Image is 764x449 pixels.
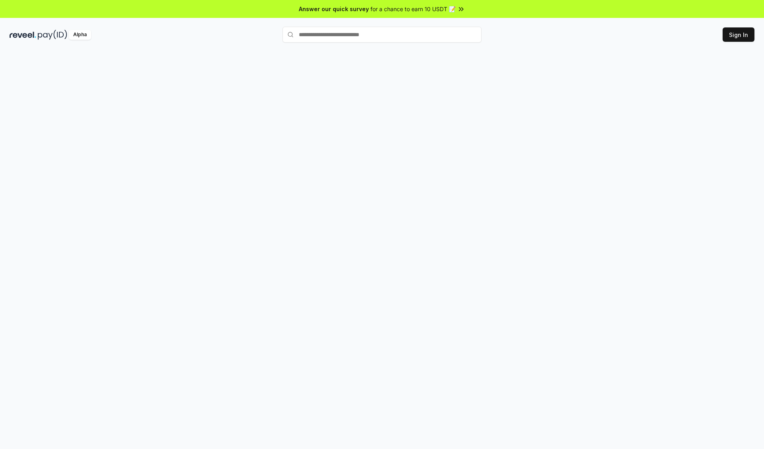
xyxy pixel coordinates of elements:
img: pay_id [38,30,67,40]
img: reveel_dark [10,30,36,40]
span: Answer our quick survey [299,5,369,13]
span: for a chance to earn 10 USDT 📝 [370,5,456,13]
button: Sign In [723,27,754,42]
div: Alpha [69,30,91,40]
